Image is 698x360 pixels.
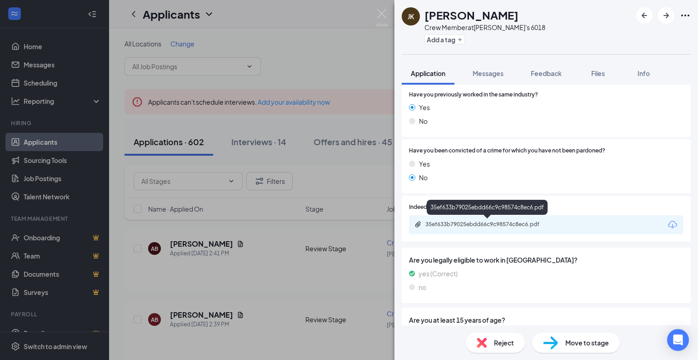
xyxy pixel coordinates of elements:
div: 35ef633b79025ebdd66c9c98574c8ec6.pdf [425,221,553,228]
span: Yes [419,102,430,112]
span: Files [591,69,605,77]
span: No [419,172,428,183]
div: 35ef633b79025ebdd66c9c98574c8ec6.pdf [427,200,548,215]
span: Feedback [531,69,562,77]
span: yes (Correct) [419,269,458,279]
span: Have you been convicted of a crime for which you have not been pardoned? [409,147,605,155]
span: Are you legally eligible to work in [GEOGRAPHIC_DATA]? [409,255,683,265]
span: no [419,282,426,292]
span: Reject [494,338,514,348]
a: Paperclip35ef633b79025ebdd66c9c98574c8ec6.pdf [414,221,562,229]
span: Application [411,69,445,77]
svg: Paperclip [414,221,422,228]
div: JK [408,12,414,21]
h1: [PERSON_NAME] [424,7,519,23]
span: Move to stage [565,338,609,348]
button: ArrowLeftNew [636,7,653,24]
div: Crew Member at [PERSON_NAME]'s 6018 [424,23,545,32]
button: PlusAdd a tag [424,35,465,44]
button: ArrowRight [658,7,674,24]
span: Messages [473,69,504,77]
svg: Ellipses [680,10,691,21]
svg: Plus [457,37,463,42]
span: Yes [419,159,430,169]
svg: ArrowRight [661,10,672,21]
svg: ArrowLeftNew [639,10,650,21]
span: Indeed Resume [409,203,449,212]
span: No [419,116,428,126]
span: Are you at least 15 years of age? [409,315,683,325]
span: Have you previously worked in the same industry? [409,91,538,99]
svg: Download [667,219,678,230]
span: Info [638,69,650,77]
div: Open Intercom Messenger [667,329,689,351]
